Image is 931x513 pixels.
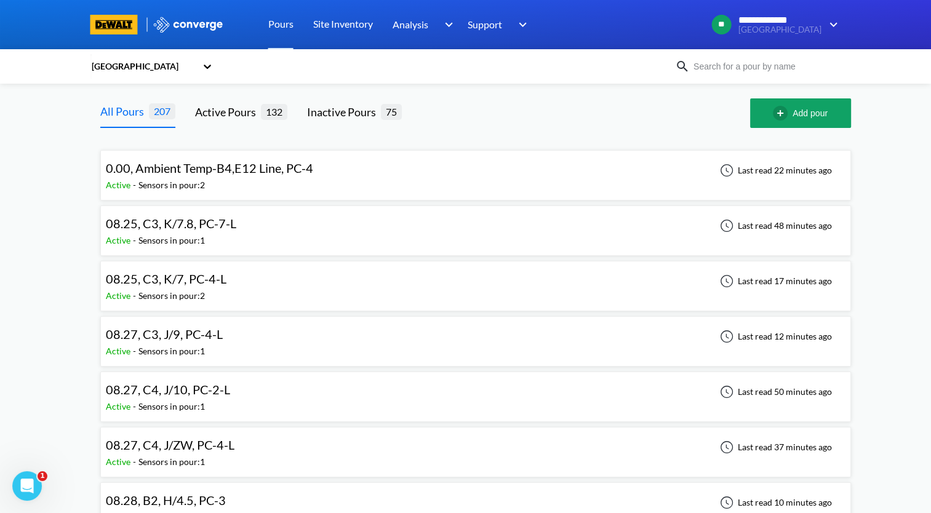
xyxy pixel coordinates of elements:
span: 08.27, C4, J/ZW, PC-4-L [106,437,234,452]
span: Active [106,401,133,412]
span: 08.25, C3, K/7, PC-4-L [106,271,226,286]
span: Support [468,17,502,32]
img: logo_ewhite.svg [153,17,224,33]
div: Last read 12 minutes ago [713,329,836,344]
span: - [133,180,138,190]
input: Search for a pour by name [690,60,839,73]
a: 08.28, B2, H/4.5, PC-3Active-Sensors in pour:1Last read 10 minutes ago [100,496,851,507]
div: Last read 22 minutes ago [713,163,836,178]
img: add-circle-outline.svg [773,106,793,121]
div: Last read 10 minutes ago [713,495,836,510]
a: 08.25, C3, K/7, PC-4-LActive-Sensors in pour:2Last read 17 minutes ago [100,275,851,285]
span: Active [106,346,133,356]
div: Last read 17 minutes ago [713,274,836,288]
span: 0.00, Ambient Temp-B4,E12 Line, PC-4 [106,161,313,175]
span: 08.27, C4, J/10, PC-2-L [106,382,230,397]
span: Analysis [393,17,428,32]
span: 08.25, C3, K/7.8, PC-7-L [106,216,236,231]
span: [GEOGRAPHIC_DATA] [738,25,821,34]
span: 08.28, B2, H/4.5, PC-3 [106,493,226,507]
div: Last read 48 minutes ago [713,218,836,233]
div: Sensors in pour: 1 [138,234,205,247]
span: - [133,346,138,356]
div: Last read 50 minutes ago [713,384,836,399]
span: Active [106,180,133,190]
span: - [133,456,138,467]
a: 08.25, C3, K/7.8, PC-7-LActive-Sensors in pour:1Last read 48 minutes ago [100,220,851,230]
span: Active [106,456,133,467]
span: - [133,235,138,245]
img: downArrow.svg [437,17,457,32]
button: Add pour [750,98,851,128]
span: Active [106,235,133,245]
span: - [133,290,138,301]
span: 1 [38,471,47,481]
div: Sensors in pour: 1 [138,455,205,469]
a: 08.27, C4, J/10, PC-2-LActive-Sensors in pour:1Last read 50 minutes ago [100,386,851,396]
div: Last read 37 minutes ago [713,440,836,455]
div: Sensors in pour: 1 [138,344,205,358]
span: 08.27, C3, J/9, PC-4-L [106,327,223,341]
img: branding logo [90,15,138,34]
iframe: Intercom live chat [12,471,42,501]
div: Sensors in pour: 2 [138,178,205,192]
div: Sensors in pour: 2 [138,289,205,303]
a: 08.27, C4, J/ZW, PC-4-LActive-Sensors in pour:1Last read 37 minutes ago [100,441,851,451]
div: All Pours [100,103,149,120]
a: branding logo [90,15,153,34]
span: 207 [149,103,175,119]
img: downArrow.svg [821,17,841,32]
img: icon-search.svg [675,59,690,74]
div: Sensors in pour: 1 [138,400,205,413]
a: 08.27, C3, J/9, PC-4-LActive-Sensors in pour:1Last read 12 minutes ago [100,330,851,341]
span: Active [106,290,133,301]
div: [GEOGRAPHIC_DATA] [90,60,196,73]
div: Inactive Pours [307,103,381,121]
span: - [133,401,138,412]
div: Active Pours [195,103,261,121]
img: downArrow.svg [511,17,530,32]
span: 75 [381,104,402,119]
a: 0.00, Ambient Temp-B4,E12 Line, PC-4Active-Sensors in pour:2Last read 22 minutes ago [100,164,851,175]
span: 132 [261,104,287,119]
